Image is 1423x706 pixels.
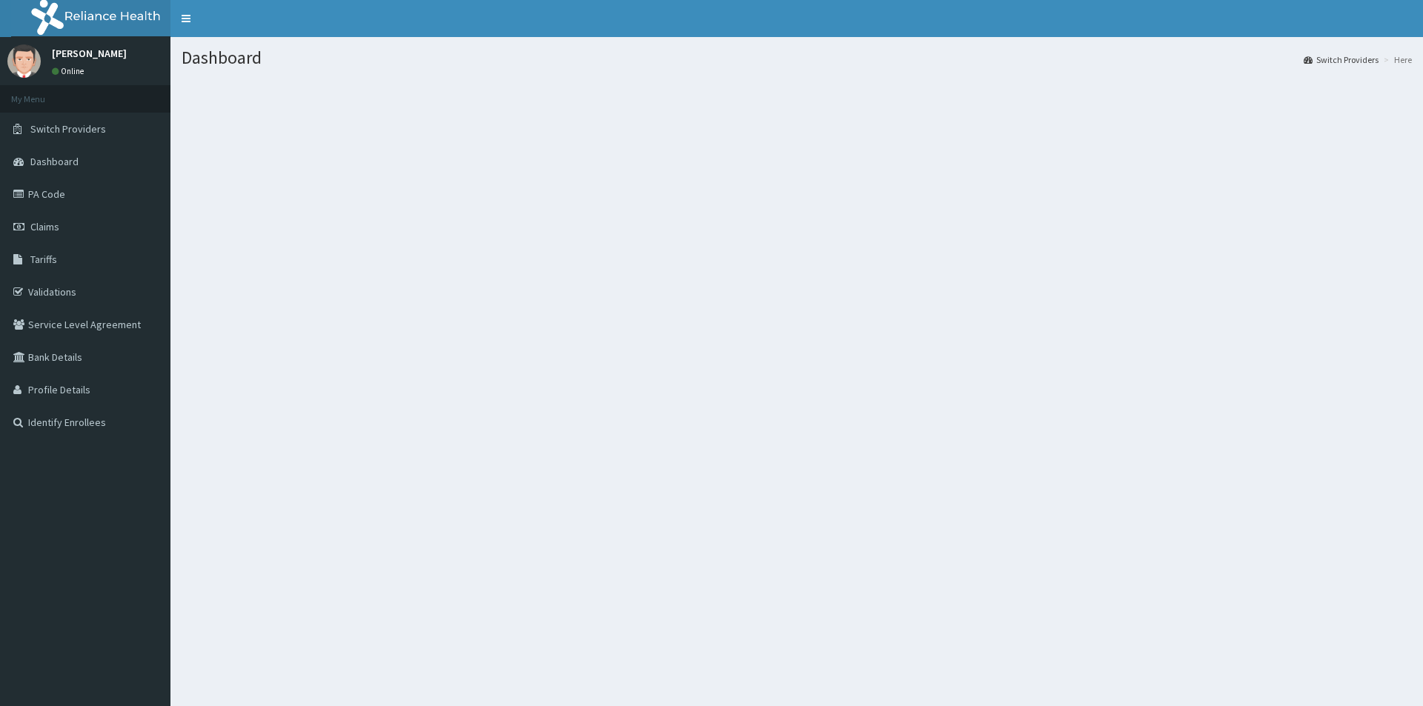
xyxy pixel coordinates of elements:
[7,44,41,78] img: User Image
[30,253,57,266] span: Tariffs
[1304,53,1379,66] a: Switch Providers
[52,48,127,59] p: [PERSON_NAME]
[1380,53,1412,66] li: Here
[182,48,1412,67] h1: Dashboard
[30,155,79,168] span: Dashboard
[30,122,106,136] span: Switch Providers
[52,66,87,76] a: Online
[30,220,59,233] span: Claims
